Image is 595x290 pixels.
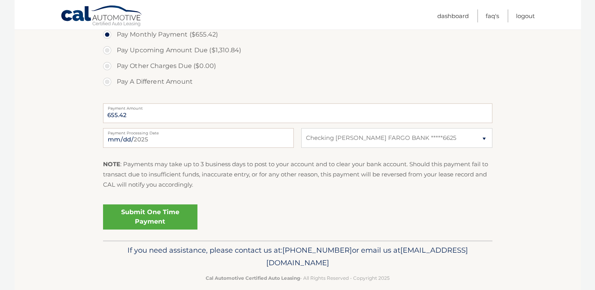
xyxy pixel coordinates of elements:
[282,246,352,255] span: [PHONE_NUMBER]
[103,103,492,123] input: Payment Amount
[103,27,492,42] label: Pay Monthly Payment ($655.42)
[103,42,492,58] label: Pay Upcoming Amount Due ($1,310.84)
[103,160,120,168] strong: NOTE
[103,128,294,148] input: Payment Date
[516,9,535,22] a: Logout
[486,9,499,22] a: FAQ's
[103,74,492,90] label: Pay A Different Amount
[103,159,492,190] p: : Payments may take up to 3 business days to post to your account and to clear your bank account....
[103,128,294,134] label: Payment Processing Date
[437,9,469,22] a: Dashboard
[103,204,197,229] a: Submit One Time Payment
[61,5,143,28] a: Cal Automotive
[103,58,492,74] label: Pay Other Charges Due ($0.00)
[108,244,487,269] p: If you need assistance, please contact us at: or email us at
[103,103,492,110] label: Payment Amount
[206,275,300,281] strong: Cal Automotive Certified Auto Leasing
[108,274,487,282] p: - All Rights Reserved - Copyright 2025
[266,246,468,267] span: [EMAIL_ADDRESS][DOMAIN_NAME]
